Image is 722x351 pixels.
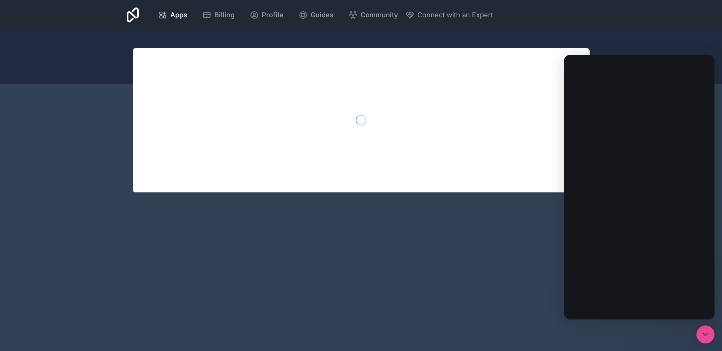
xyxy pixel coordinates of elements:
[262,10,284,20] span: Profile
[343,7,404,23] a: Community
[196,7,241,23] a: Billing
[214,10,235,20] span: Billing
[417,10,493,20] span: Connect with an Expert
[152,7,193,23] a: Apps
[361,10,398,20] span: Community
[311,10,334,20] span: Guides
[244,7,290,23] a: Profile
[696,325,714,343] div: Open Intercom Messenger
[170,10,187,20] span: Apps
[405,10,493,20] button: Connect with an Expert
[293,7,340,23] a: Guides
